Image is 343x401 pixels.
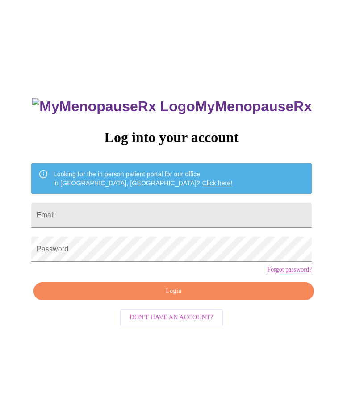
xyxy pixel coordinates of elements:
[202,180,233,187] a: Click here!
[54,166,233,191] div: Looking for the in person patient portal for our office in [GEOGRAPHIC_DATA], [GEOGRAPHIC_DATA]?
[120,309,223,326] button: Don't have an account?
[32,98,312,115] h3: MyMenopauseRx
[267,266,312,273] a: Forgot password?
[44,286,304,297] span: Login
[130,312,213,323] span: Don't have an account?
[118,313,226,321] a: Don't have an account?
[32,98,195,115] img: MyMenopauseRx Logo
[31,129,312,146] h3: Log into your account
[33,282,314,301] button: Login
